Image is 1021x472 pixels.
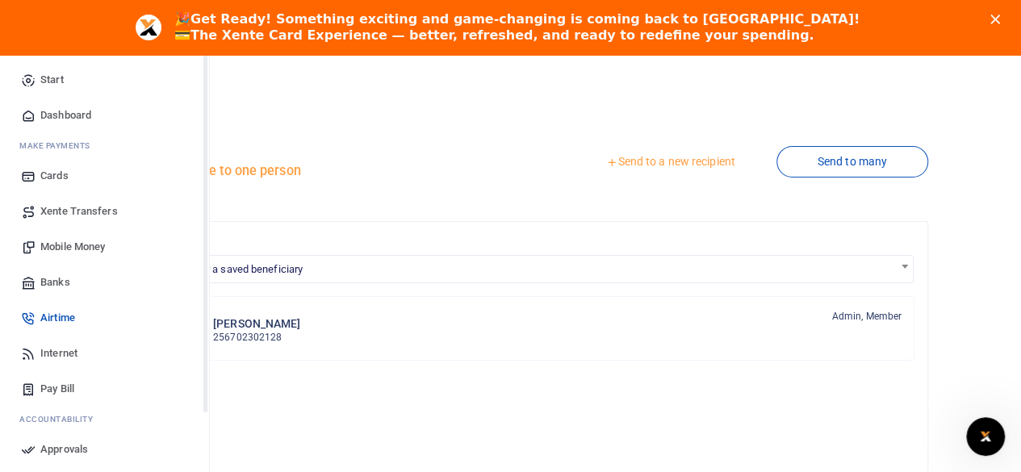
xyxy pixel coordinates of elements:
[13,133,196,158] li: M
[990,15,1006,24] div: Close
[40,72,64,88] span: Start
[141,163,528,179] h5: Send airtime to one person
[155,296,914,361] a: AK [PERSON_NAME] 256702302128 Admin, Member
[776,146,928,178] a: Send to many
[213,317,300,331] h6: [PERSON_NAME]
[13,229,196,265] a: Mobile Money
[13,432,196,467] a: Approvals
[40,274,70,290] span: Banks
[40,203,118,219] span: Xente Transfers
[190,11,860,27] b: Get Ready! Something exciting and game-changing is coming back to [GEOGRAPHIC_DATA]!
[13,98,196,133] a: Dashboard
[40,441,88,457] span: Approvals
[13,336,196,371] a: Internet
[213,330,300,345] p: 256702302128
[40,107,91,123] span: Dashboard
[31,413,93,425] span: countability
[832,309,902,324] span: Admin, Member
[40,345,77,361] span: Internet
[565,148,776,177] a: Send to a new recipient
[40,239,105,255] span: Mobile Money
[40,168,69,184] span: Cards
[161,263,303,275] span: Search for a saved beneficiary
[155,256,913,281] span: Search for a saved beneficiary
[141,137,528,155] h4: Airtime
[40,381,74,397] span: Pay Bill
[13,194,196,229] a: Xente Transfers
[13,371,196,407] a: Pay Bill
[136,15,161,40] img: Profile image for Aceng
[174,11,860,44] div: 🎉 💳
[40,310,75,326] span: Airtime
[190,27,814,43] b: The Xente Card Experience — better, refreshed, and ready to redefine your spending.
[154,255,914,283] span: Search for a saved beneficiary
[13,300,196,336] a: Airtime
[13,158,196,194] a: Cards
[966,417,1005,456] iframe: Intercom live chat
[13,407,196,432] li: Ac
[27,140,90,152] span: ake Payments
[13,265,196,300] a: Banks
[13,62,196,98] a: Start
